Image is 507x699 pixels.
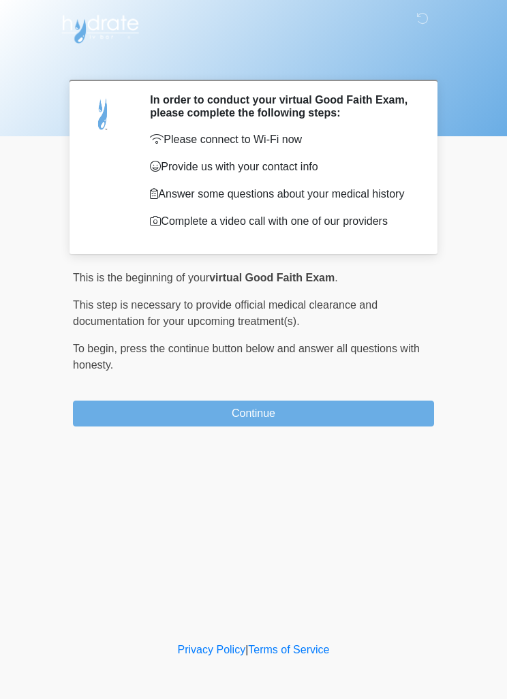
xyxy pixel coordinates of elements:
img: Agent Avatar [83,93,124,134]
h1: ‎ ‎ ‎ [63,49,444,74]
img: Hydrate IV Bar - Scottsdale Logo [59,10,141,44]
a: Terms of Service [248,644,329,655]
p: Complete a video call with one of our providers [150,213,414,230]
span: This is the beginning of your [73,272,209,283]
span: . [335,272,337,283]
a: Privacy Policy [178,644,246,655]
strong: virtual Good Faith Exam [209,272,335,283]
button: Continue [73,401,434,426]
p: Please connect to Wi-Fi now [150,131,414,148]
span: press the continue button below and answer all questions with honesty. [73,343,420,371]
span: This step is necessary to provide official medical clearance and documentation for your upcoming ... [73,299,378,327]
p: Provide us with your contact info [150,159,414,175]
span: To begin, [73,343,120,354]
p: Answer some questions about your medical history [150,186,414,202]
a: | [245,644,248,655]
h2: In order to conduct your virtual Good Faith Exam, please complete the following steps: [150,93,414,119]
